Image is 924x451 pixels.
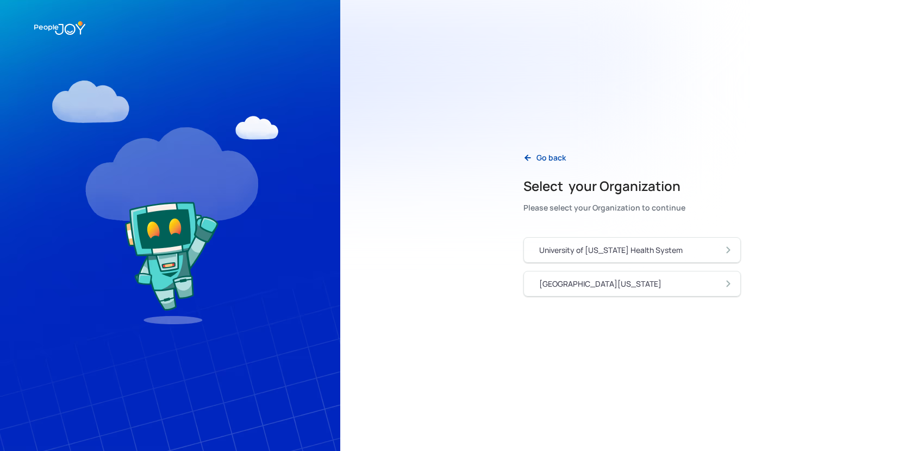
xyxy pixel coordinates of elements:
[515,146,575,169] a: Go back
[523,200,685,215] div: Please select your Organization to continue
[523,237,741,263] a: University of [US_STATE] Health System
[539,245,683,256] div: University of [US_STATE] Health System
[536,152,566,163] div: Go back
[523,271,741,296] a: [GEOGRAPHIC_DATA][US_STATE]
[539,279,661,289] div: [GEOGRAPHIC_DATA][US_STATE]
[523,177,685,195] h2: Select your Organization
